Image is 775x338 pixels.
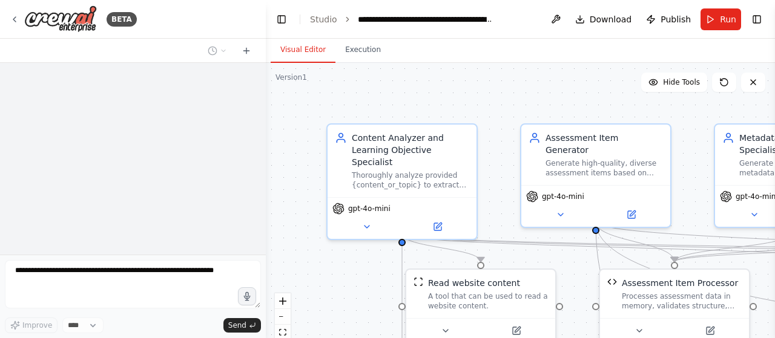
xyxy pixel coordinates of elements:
[720,13,736,25] span: Run
[482,323,550,338] button: Open in side panel
[641,73,707,92] button: Hide Tools
[597,207,665,222] button: Open in side panel
[352,132,469,168] div: Content Analyzer and Learning Objective Specialist
[310,15,337,24] a: Studio
[622,291,742,311] div: Processes assessment data in memory, validates structure, formats items, handles SME feedback, an...
[396,234,487,262] g: Edge from eb3cb79b-bc0d-487c-9787-d09f1e53b1e0 to 240b0da0-7882-4158-bc55-12eac6c09fa1
[542,192,584,201] span: gpt-4o-mini
[428,291,548,311] div: A tool that can be used to read a website content.
[275,293,291,309] button: zoom in
[748,11,765,28] button: Show right sidebar
[5,317,58,333] button: Improve
[22,320,52,330] span: Improve
[107,12,137,27] div: BETA
[546,132,663,156] div: Assessment Item Generator
[520,123,671,228] div: Assessment Item GeneratorGenerate high-quality, diverse assessment items based on {content_or_top...
[203,44,232,58] button: Switch to previous chat
[228,320,246,330] span: Send
[607,277,617,287] img: Assessment Item Processor
[237,44,256,58] button: Start a new chat
[310,13,494,25] nav: breadcrumb
[546,158,663,178] div: Generate high-quality, diverse assessment items based on {content_or_topic} analysis. Create ques...
[590,13,632,25] span: Download
[352,171,469,190] div: Thoroughly analyze provided {content_or_topic} to extract key concepts, learning objectives, and ...
[403,219,472,234] button: Open in side panel
[238,287,256,305] button: Click to speak your automation idea
[428,277,520,289] div: Read website content
[275,309,291,325] button: zoom out
[641,8,696,30] button: Publish
[271,37,335,63] button: Visual Editor
[326,123,478,240] div: Content Analyzer and Learning Objective SpecialistThoroughly analyze provided {content_or_topic} ...
[663,77,700,87] span: Hide Tools
[622,277,738,289] div: Assessment Item Processor
[275,73,307,82] div: Version 1
[701,8,741,30] button: Run
[223,318,261,333] button: Send
[661,13,691,25] span: Publish
[273,11,290,28] button: Hide left sidebar
[335,37,391,63] button: Execution
[676,323,744,338] button: Open in side panel
[24,5,97,33] img: Logo
[414,277,423,287] img: ScrapeWebsiteTool
[348,204,391,213] span: gpt-4o-mini
[570,8,637,30] button: Download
